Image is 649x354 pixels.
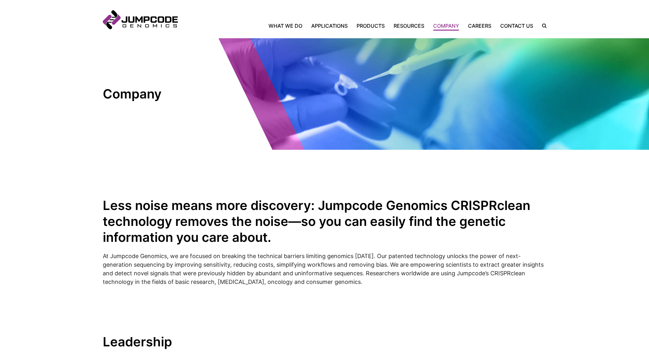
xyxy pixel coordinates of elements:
[352,22,389,30] a: Products
[103,86,218,102] h1: Company
[307,22,352,30] a: Applications
[103,198,530,245] strong: Less noise means more discovery: Jumpcode Genomics CRISPRclean technology removes the noise—so yo...
[103,334,547,350] h2: Leadership
[389,22,429,30] a: Resources
[464,22,496,30] a: Careers
[103,252,547,286] p: At Jumpcode Genomics, we are focused on breaking the technical barriers limiting genomics [DATE]....
[538,24,547,28] label: Search the site.
[178,22,538,30] nav: Primary Navigation
[496,22,538,30] a: Contact Us
[268,22,307,30] a: What We Do
[429,22,464,30] a: Company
